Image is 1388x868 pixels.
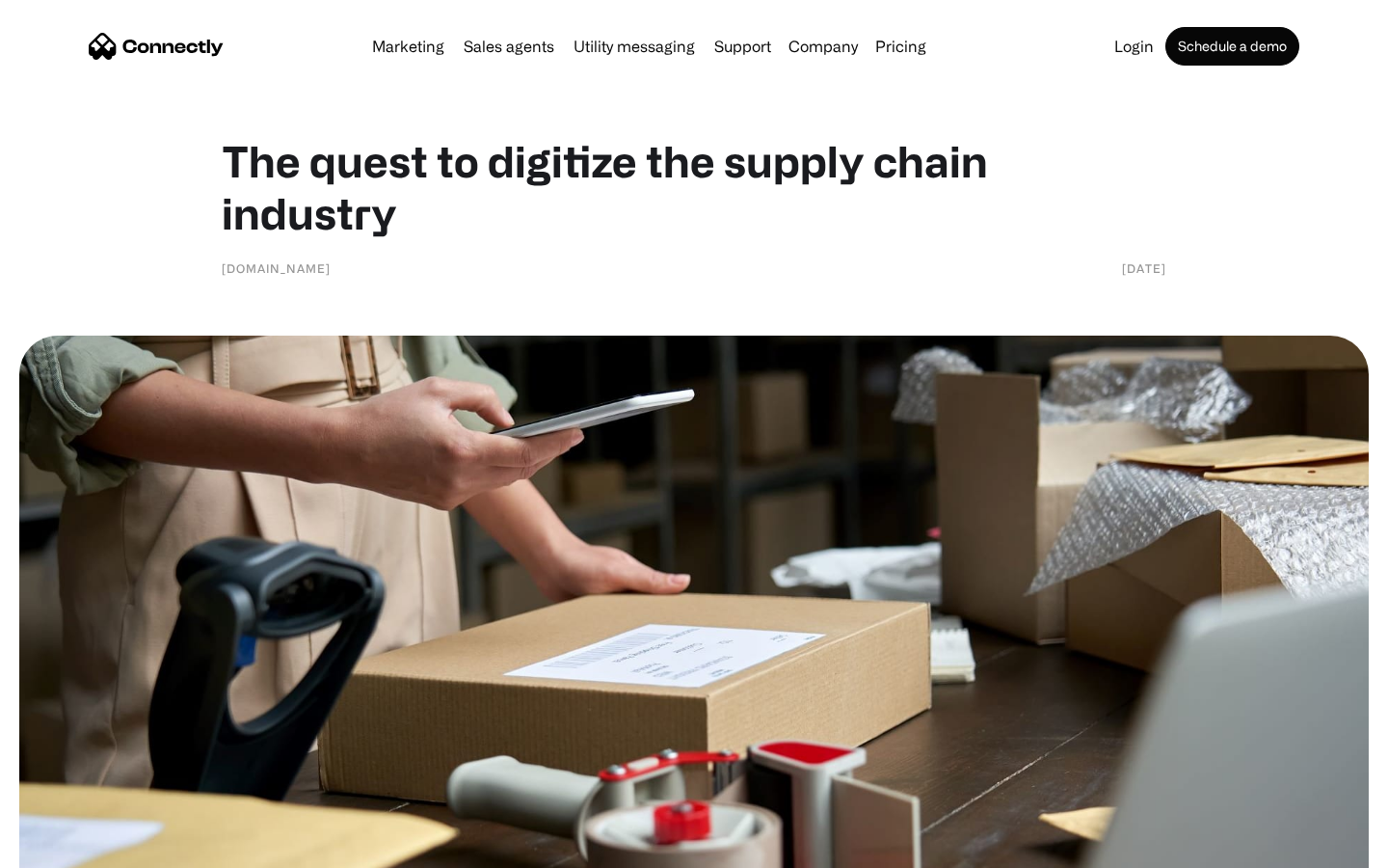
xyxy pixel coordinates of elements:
[364,39,452,54] a: Marketing
[1107,39,1161,54] a: Login
[566,39,703,54] a: Utility messaging
[788,33,858,60] div: Company
[222,135,1166,239] h1: The quest to digitize the supply chain industry
[1122,258,1166,278] div: [DATE]
[222,258,331,278] div: [DOMAIN_NAME]
[707,39,779,54] a: Support
[39,834,116,861] ul: Language list
[19,834,116,861] aside: Language selected: English
[867,39,934,54] a: Pricing
[456,39,562,54] a: Sales agents
[1165,27,1299,66] a: Schedule a demo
